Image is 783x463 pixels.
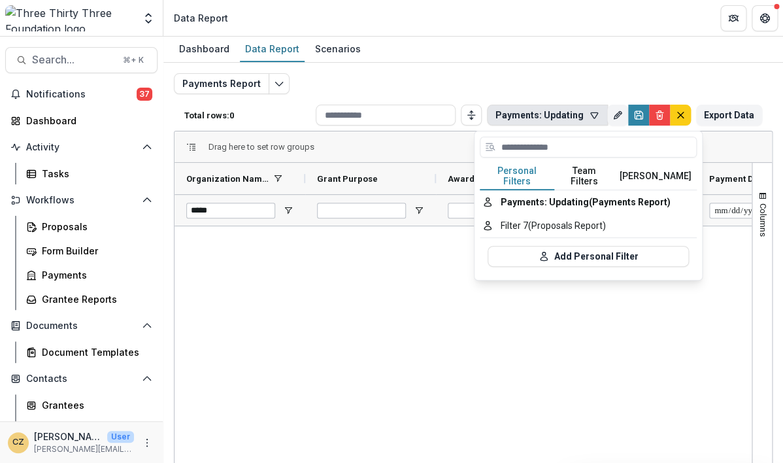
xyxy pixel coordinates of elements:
div: Data Report [174,11,228,25]
a: Grantee Reports [21,288,158,310]
p: [PERSON_NAME][EMAIL_ADDRESS][DOMAIN_NAME] [34,443,134,455]
div: ⌘ + K [120,53,146,67]
button: Open Documents [5,315,158,336]
a: Form Builder [21,240,158,262]
span: Grant Purpose [317,174,378,184]
div: Form Builder [42,244,147,258]
input: Awarded Amount Filter Input [448,203,537,218]
a: Proposals [21,216,158,237]
input: Grant Purpose Filter Input [317,203,406,218]
a: Communications [21,419,158,440]
button: Open entity switcher [139,5,158,31]
span: Workflows [26,195,137,206]
div: Christine Zachai [12,438,24,447]
a: Grantees [21,394,158,416]
div: Grantees [42,398,147,412]
a: Tasks [21,163,158,184]
button: default [670,105,691,126]
button: [PERSON_NAME] [614,163,697,190]
button: Open Filter Menu [283,205,293,216]
button: Search... [5,47,158,73]
button: Save [628,105,649,126]
button: Notifications37 [5,84,158,105]
span: Activity [26,142,137,153]
span: Documents [26,320,137,332]
div: Scenarios [310,39,366,58]
span: 37 [137,88,152,101]
button: Add Personal Filter [488,246,689,267]
div: Row Groups [208,142,314,152]
button: Toggle auto height [461,105,482,126]
div: Dashboard [174,39,235,58]
a: Dashboard [174,37,235,62]
nav: breadcrumb [169,9,233,27]
button: Delete [649,105,670,126]
div: Grantee Reports [42,292,147,306]
span: Notifications [26,89,137,100]
span: Awarded Amount [448,174,519,184]
button: Open Contacts [5,368,158,389]
div: Dashboard [26,114,147,128]
div: Document Templates [42,345,147,359]
button: Payments Report [174,73,269,94]
button: More [139,435,155,451]
span: Drag here to set row groups [208,142,314,152]
a: Document Templates [21,341,158,363]
button: Edit selected report [269,73,290,94]
div: Tasks [42,167,147,180]
span: Search... [32,54,115,66]
span: Contacts [26,373,137,385]
a: Dashboard [5,110,158,131]
button: Payments: Updating (Payments Report) [480,190,697,214]
a: Data Report [240,37,305,62]
button: Partners [720,5,746,31]
button: Team Filters [554,163,614,190]
a: Payments [21,264,158,286]
span: Organization Name (SHORT_TEXT) [186,174,269,184]
p: [PERSON_NAME] [34,430,102,443]
div: Data Report [240,39,305,58]
img: Three Thirty Three Foundation logo [5,5,134,31]
p: Total rows: 0 [184,111,310,120]
p: User [107,431,134,443]
span: Columns [758,203,768,237]
a: Scenarios [310,37,366,62]
button: Rename [607,105,628,126]
button: Open Activity [5,137,158,158]
div: Proposals [42,220,147,233]
input: Organization Name (SHORT_TEXT) Filter Input [186,203,275,218]
button: Export Data [696,105,762,126]
button: Open Filter Menu [414,205,424,216]
button: Payments: Updating [487,105,608,126]
button: Get Help [752,5,778,31]
button: Personal Filters [480,163,554,190]
button: Open Workflows [5,190,158,211]
button: Filter 7 (Proposals Report) [480,214,697,237]
div: Payments [42,268,147,282]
